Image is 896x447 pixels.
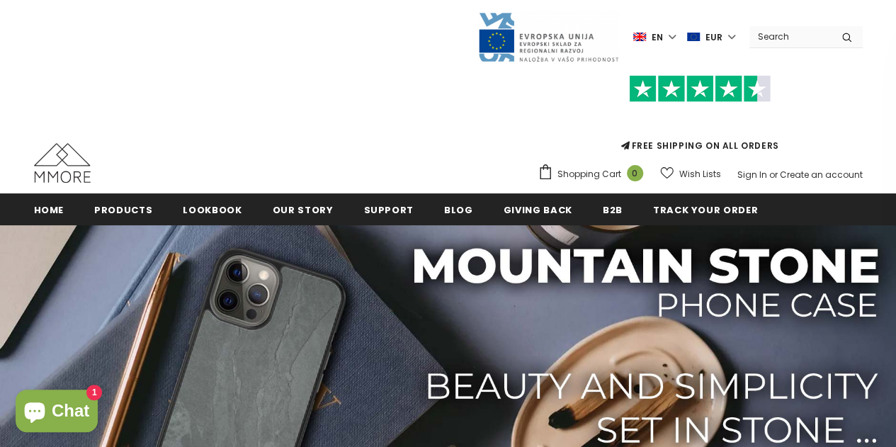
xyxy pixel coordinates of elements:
[660,162,721,186] a: Wish Lists
[363,193,414,225] a: support
[633,31,646,43] img: i-lang-1.png
[444,193,473,225] a: Blog
[11,390,102,436] inbox-online-store-chat: Shopify online store chat
[183,203,242,217] span: Lookbook
[679,167,721,181] span: Wish Lists
[629,75,771,103] img: Trust Pilot Stars
[504,203,572,217] span: Giving back
[477,30,619,43] a: Javni Razpis
[769,169,778,181] span: or
[538,164,650,185] a: Shopping Cart 0
[627,165,643,181] span: 0
[273,203,334,217] span: Our Story
[94,203,152,217] span: Products
[34,143,91,183] img: MMORE Cases
[705,30,722,45] span: EUR
[183,193,242,225] a: Lookbook
[538,102,863,139] iframe: Customer reviews powered by Trustpilot
[653,193,758,225] a: Track your order
[94,193,152,225] a: Products
[652,30,663,45] span: en
[749,26,831,47] input: Search Site
[273,193,334,225] a: Our Story
[34,203,64,217] span: Home
[538,81,863,152] span: FREE SHIPPING ON ALL ORDERS
[653,203,758,217] span: Track your order
[737,169,767,181] a: Sign In
[557,167,621,181] span: Shopping Cart
[444,203,473,217] span: Blog
[603,203,623,217] span: B2B
[363,203,414,217] span: support
[603,193,623,225] a: B2B
[504,193,572,225] a: Giving back
[477,11,619,63] img: Javni Razpis
[34,193,64,225] a: Home
[780,169,863,181] a: Create an account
